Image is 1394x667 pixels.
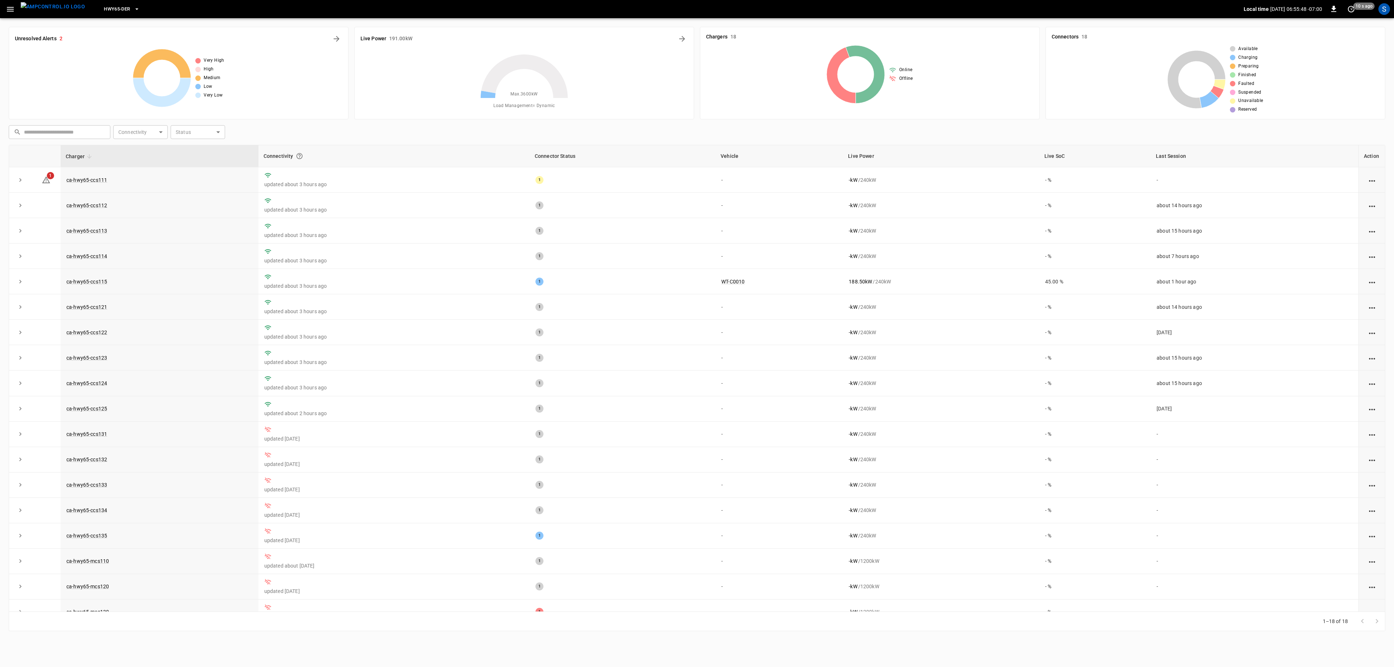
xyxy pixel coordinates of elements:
div: 1 [535,532,543,540]
p: - kW [849,380,857,387]
td: about 7 hours ago [1151,244,1358,269]
p: - kW [849,481,857,488]
td: - [716,294,843,320]
h6: 191.00 kW [389,35,412,43]
div: action cell options [1367,303,1377,311]
button: expand row [15,530,26,541]
p: updated [DATE] [264,511,524,519]
td: - [1151,523,1358,549]
span: Unavailable [1238,97,1263,105]
a: ca-hwy65-ccs115 [66,279,107,285]
h6: 18 [730,33,736,41]
a: ca-hwy65-mcs120 [66,584,109,589]
p: - kW [849,202,857,209]
a: ca-hwy65-ccs123 [66,355,107,361]
div: 1 [535,455,543,463]
div: action cell options [1367,405,1377,412]
th: Live SoC [1039,145,1151,167]
td: about 15 hours ago [1151,371,1358,396]
td: - [716,345,843,371]
a: ca-hwy65-ccs135 [66,533,107,539]
p: - kW [849,583,857,590]
span: Low [204,83,212,90]
h6: Live Power [360,35,386,43]
span: 10 s ago [1353,3,1375,10]
div: / 240 kW [849,456,1034,463]
td: - [716,396,843,422]
td: - [1151,167,1358,193]
td: - [716,523,843,549]
td: 45.00 % [1039,269,1151,294]
div: 1 [535,430,543,438]
span: High [204,66,214,73]
td: about 15 hours ago [1151,345,1358,371]
div: action cell options [1367,481,1377,488]
div: action cell options [1367,329,1377,336]
button: Connection between the charger and our software. [293,150,306,163]
a: ca-hwy65-ccs111 [66,177,107,183]
div: 1 [535,582,543,590]
p: - kW [849,253,857,260]
div: action cell options [1367,583,1377,590]
div: / 240 kW [849,202,1034,209]
p: updated [DATE] [264,486,524,493]
div: 1 [535,608,543,616]
td: - [716,371,843,396]
p: - kW [849,227,857,234]
div: 1 [535,278,543,286]
div: / 240 kW [849,405,1034,412]
td: - [716,167,843,193]
div: action cell options [1367,278,1377,285]
td: - [1151,422,1358,447]
td: - % [1039,600,1151,625]
button: expand row [15,556,26,566]
td: - [716,218,843,244]
button: Energy Overview [676,33,688,45]
div: 1 [535,176,543,184]
button: expand row [15,606,26,617]
p: updated about 3 hours ago [264,257,524,264]
td: - % [1039,498,1151,523]
p: - kW [849,329,857,336]
span: Offline [899,75,913,82]
div: / 240 kW [849,303,1034,311]
p: - kW [849,303,857,311]
div: / 240 kW [849,278,1034,285]
a: ca-hwy65-ccs113 [66,228,107,234]
div: 1 [535,405,543,413]
button: expand row [15,352,26,363]
span: HWY65-DER [104,5,130,13]
div: / 240 kW [849,507,1034,514]
p: updated about 3 hours ago [264,384,524,391]
div: / 240 kW [849,176,1034,184]
td: - % [1039,167,1151,193]
th: Connector Status [530,145,716,167]
p: - kW [849,430,857,438]
td: - % [1039,218,1151,244]
th: Action [1358,145,1385,167]
button: expand row [15,505,26,516]
td: - % [1039,447,1151,472]
p: - kW [849,507,857,514]
td: about 14 hours ago [1151,193,1358,218]
td: - [716,193,843,218]
p: - kW [849,176,857,184]
div: action cell options [1367,176,1377,184]
h6: 2 [60,35,62,43]
div: action cell options [1367,557,1377,565]
span: Faulted [1238,80,1254,87]
div: action cell options [1367,227,1377,234]
div: / 240 kW [849,430,1034,438]
a: 1 [42,176,50,182]
p: - kW [849,532,857,539]
p: 1–18 of 18 [1323,618,1348,625]
a: ca-hwy65-ccs132 [66,457,107,462]
p: updated [DATE] [264,588,524,595]
td: - % [1039,472,1151,498]
button: expand row [15,403,26,414]
p: updated about 3 hours ago [264,282,524,290]
h6: 18 [1081,33,1087,41]
p: updated about 3 hours ago [264,232,524,239]
h6: Connectors [1052,33,1079,41]
button: expand row [15,479,26,490]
